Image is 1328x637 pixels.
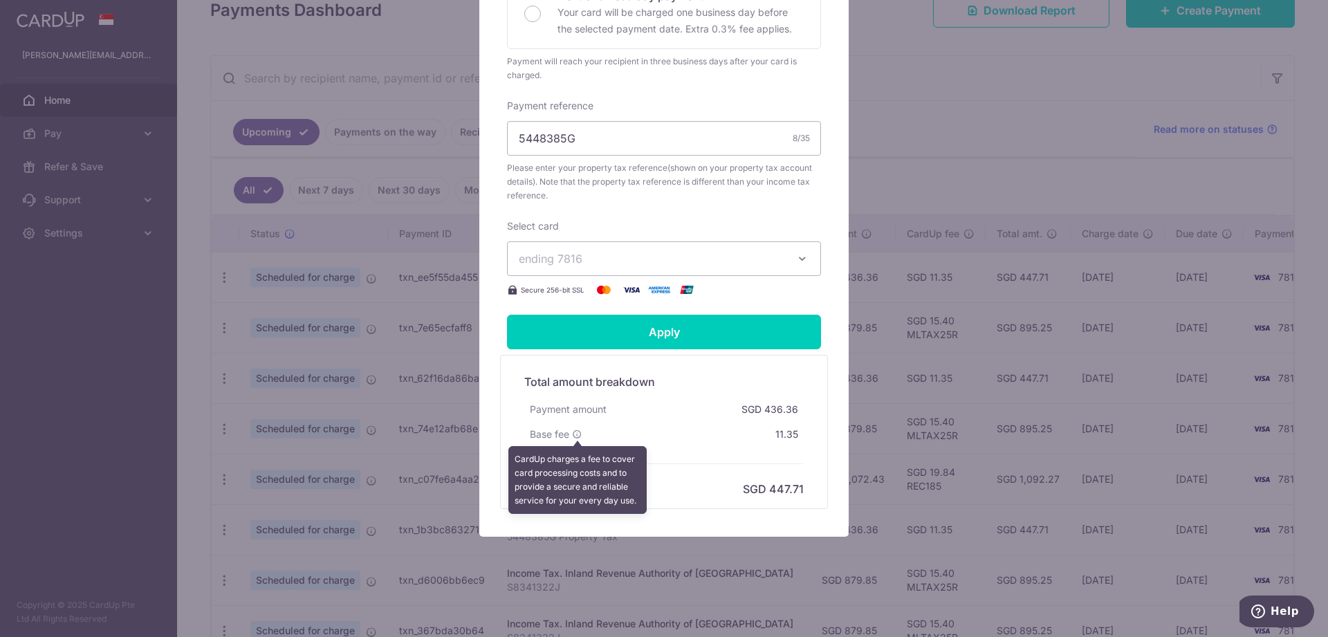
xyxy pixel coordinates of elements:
img: American Express [645,281,673,298]
span: Base fee [530,427,569,441]
div: Payment will reach your recipient in three business days after your card is charged. [507,55,821,82]
p: Your card will be charged one business day before the selected payment date. Extra 0.3% fee applies. [557,4,804,37]
div: 11.35 [770,422,804,447]
img: Visa [618,281,645,298]
span: Please enter your property tax reference(shown on your property tax account details). Note that t... [507,161,821,203]
input: Apply [507,315,821,349]
img: UnionPay [673,281,701,298]
img: Mastercard [590,281,618,298]
button: ending 7816 [507,241,821,276]
div: SGD 436.36 [736,397,804,422]
label: Payment reference [507,99,593,113]
iframe: Opens a widget where you can find more information [1239,596,1314,630]
div: 8/35 [793,131,810,145]
div: CardUp charges a fee to cover card processing costs and to provide a secure and reliable service ... [508,446,647,514]
h5: Total amount breakdown [524,373,804,390]
span: ending 7816 [519,252,582,266]
div: Payment amount [524,397,612,422]
span: Secure 256-bit SSL [521,284,584,295]
label: Select card [507,219,559,233]
h6: SGD 447.71 [743,481,804,497]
